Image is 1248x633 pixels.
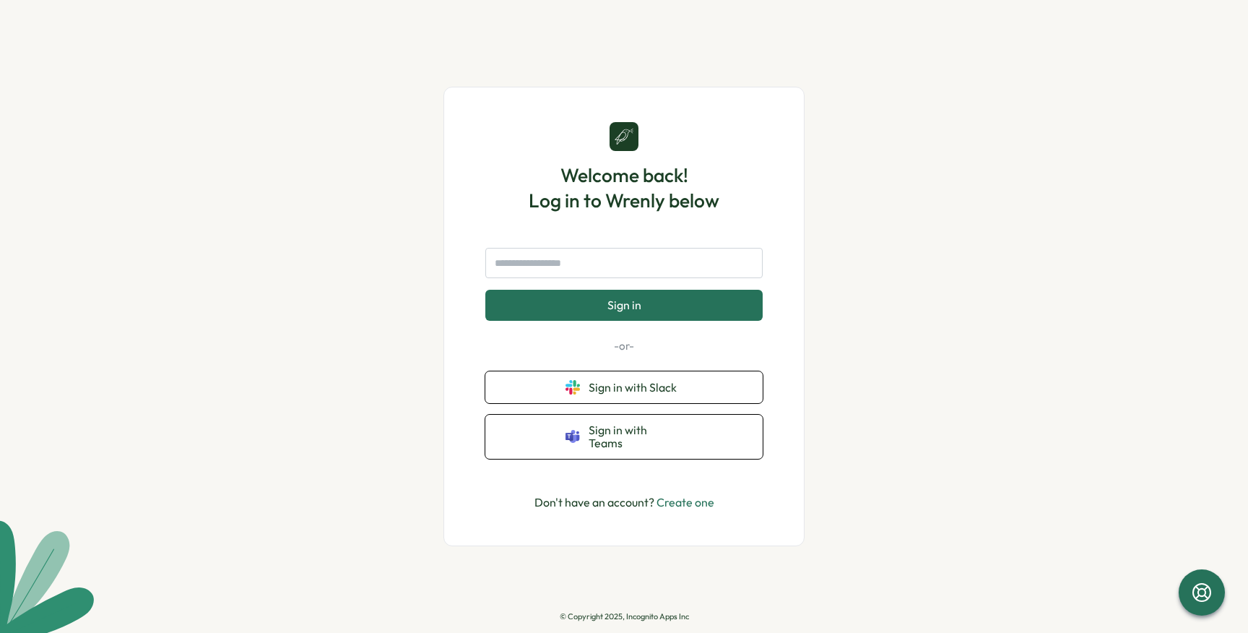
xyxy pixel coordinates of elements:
[589,381,682,394] span: Sign in with Slack
[607,298,641,311] span: Sign in
[529,163,719,213] h1: Welcome back! Log in to Wrenly below
[485,371,763,403] button: Sign in with Slack
[485,290,763,320] button: Sign in
[485,338,763,354] p: -or-
[560,612,689,621] p: © Copyright 2025, Incognito Apps Inc
[534,494,714,512] p: Don't have an account?
[656,495,714,509] a: Create one
[589,423,682,450] span: Sign in with Teams
[485,415,763,459] button: Sign in with Teams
